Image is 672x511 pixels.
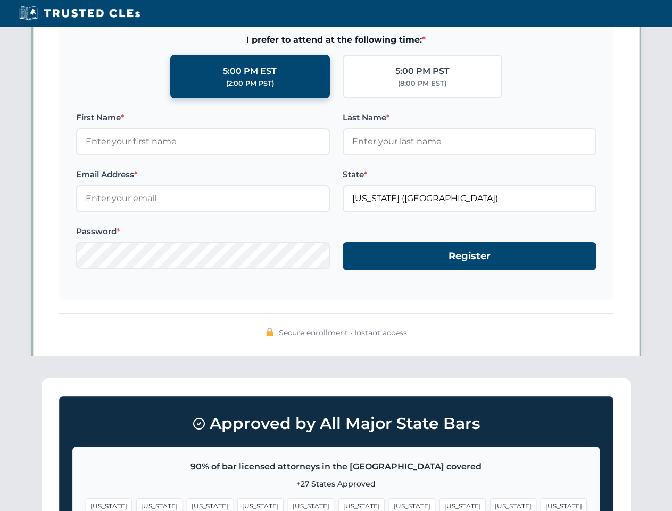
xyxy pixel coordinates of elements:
[76,128,330,155] input: Enter your first name
[76,185,330,212] input: Enter your email
[76,111,330,124] label: First Name
[343,185,596,212] input: Florida (FL)
[395,64,450,78] div: 5:00 PM PST
[279,327,407,339] span: Secure enrollment • Instant access
[343,242,596,270] button: Register
[86,460,587,474] p: 90% of bar licensed attorneys in the [GEOGRAPHIC_DATA] covered
[223,64,277,78] div: 5:00 PM EST
[226,78,274,89] div: (2:00 PM PST)
[76,33,596,47] span: I prefer to attend at the following time:
[343,128,596,155] input: Enter your last name
[86,478,587,490] p: +27 States Approved
[343,168,596,181] label: State
[76,168,330,181] label: Email Address
[266,328,274,336] img: 🔒
[72,409,600,438] h3: Approved by All Major State Bars
[398,78,446,89] div: (8:00 PM EST)
[16,5,143,21] img: Trusted CLEs
[76,225,330,238] label: Password
[343,111,596,124] label: Last Name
